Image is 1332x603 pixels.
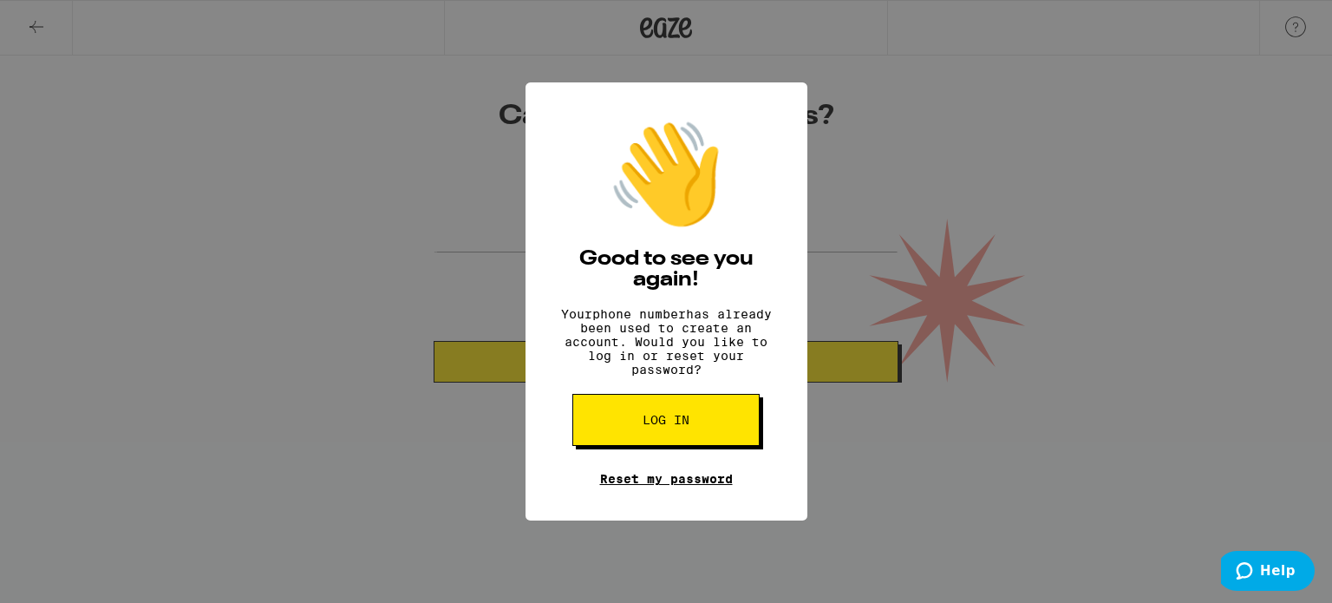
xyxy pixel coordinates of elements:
[643,414,689,426] span: Log in
[552,249,781,291] h2: Good to see you again!
[552,307,781,377] p: Your phone number has already been used to create an account. Would you like to log in or reset y...
[600,472,733,486] a: Reset my password
[605,117,727,232] div: 👋
[1221,551,1315,594] iframe: Opens a widget where you can find more information
[572,394,760,446] button: Log in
